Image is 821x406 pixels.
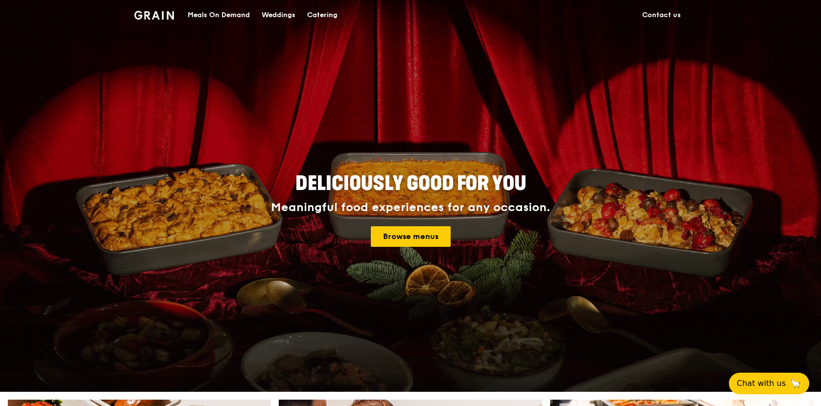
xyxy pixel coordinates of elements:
[636,0,687,30] a: Contact us
[188,0,250,30] div: Meals On Demand
[262,0,295,30] div: Weddings
[307,0,338,30] div: Catering
[790,378,801,389] span: 🦙
[234,201,587,215] div: Meaningful food experiences for any occasion.
[256,0,301,30] a: Weddings
[371,226,451,247] a: Browse menus
[134,11,174,20] img: Grain
[737,378,786,389] span: Chat with us
[295,172,526,195] span: Deliciously good for you
[729,373,809,394] button: Chat with us🦙
[301,0,343,30] a: Catering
